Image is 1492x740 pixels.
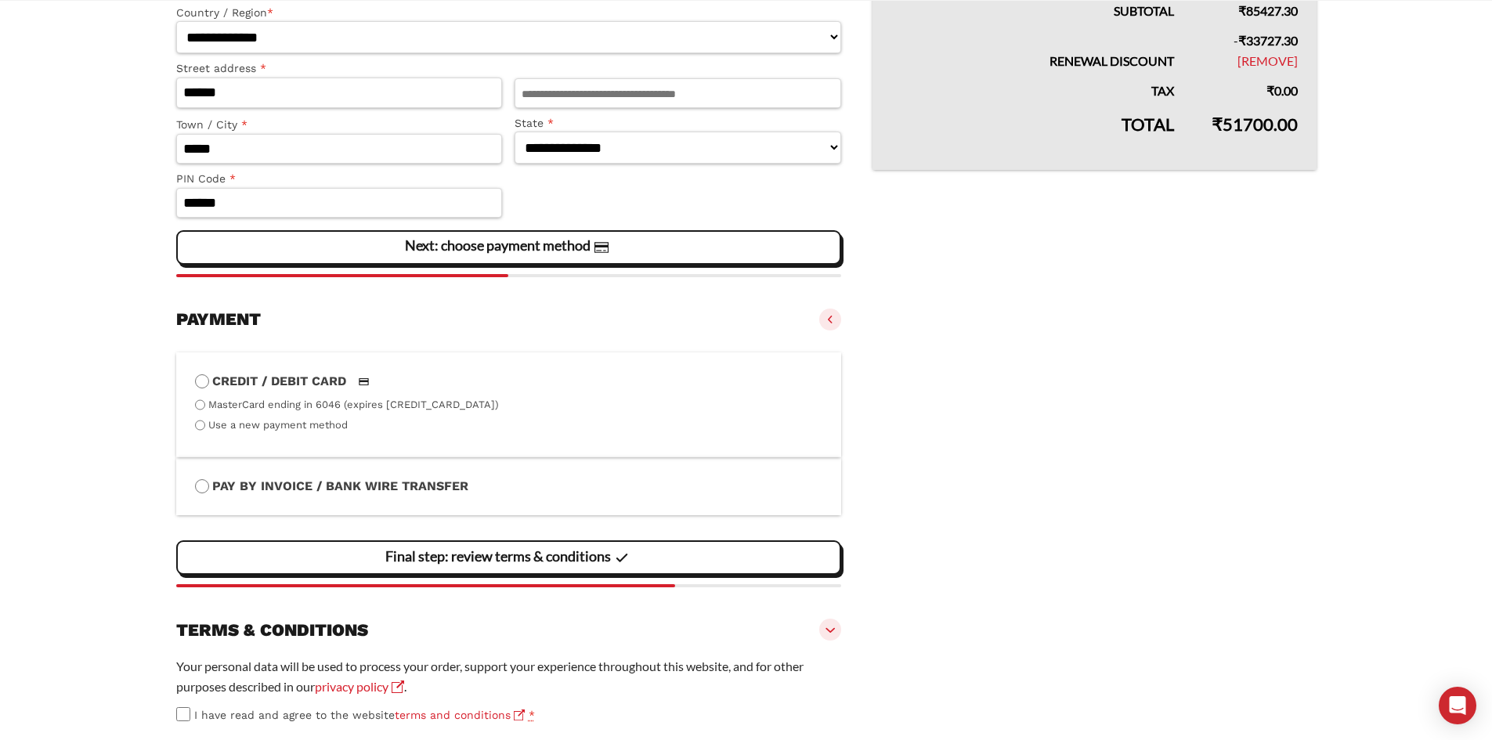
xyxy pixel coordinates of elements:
[195,479,209,493] input: Pay by Invoice / Bank Wire Transfer
[208,419,348,431] label: Use a new payment method
[176,656,842,697] p: Your personal data will be used to process your order, support your experience throughout this we...
[315,679,404,694] a: privacy policy
[176,116,503,134] label: Town / City
[176,540,842,575] vaadin-button: Final step: review terms & conditions
[529,709,535,721] abbr: required
[176,4,842,22] label: Country / Region
[349,372,378,391] img: Credit / Debit Card
[1193,21,1317,71] td: -
[176,619,368,641] h3: Terms & conditions
[176,707,190,721] input: I have read and agree to the websiteterms and conditions *
[195,374,209,388] input: Credit / Debit CardCredit / Debit Card
[1238,33,1246,48] span: ₹
[1238,33,1298,48] span: 33727.30
[176,230,842,265] vaadin-button: Next: choose payment method
[515,114,841,132] label: State
[208,399,499,410] label: MasterCard ending in 6046 (expires [CREDIT_CARD_DATA])
[873,21,1193,71] th: Renewal Discount
[1212,114,1298,135] bdi: 51700.00
[1237,53,1298,68] a: Remove discount_renewal coupon
[873,71,1193,101] th: Tax
[194,709,525,721] span: I have read and agree to the website
[1266,83,1274,98] span: ₹
[1439,687,1476,724] div: Open Intercom Messenger
[1238,3,1298,18] bdi: 85427.30
[176,60,503,78] label: Street address
[1266,83,1298,98] bdi: 0.00
[195,371,823,392] label: Credit / Debit Card
[1212,114,1223,135] span: ₹
[195,476,823,496] label: Pay by Invoice / Bank Wire Transfer
[176,170,503,188] label: PIN Code
[176,309,261,330] h3: Payment
[873,101,1193,170] th: Total
[395,709,525,721] a: terms and conditions
[1238,3,1246,18] span: ₹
